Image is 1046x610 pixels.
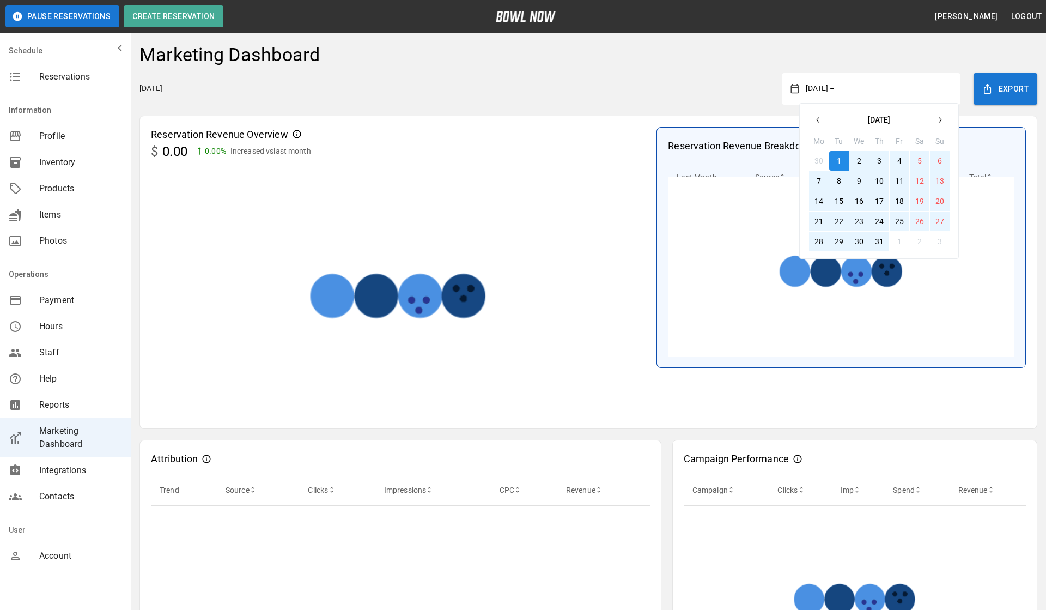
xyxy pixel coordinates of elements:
[909,135,929,151] th: Sa
[890,191,909,211] button: 18 July 2025
[39,130,122,143] span: Profile
[39,70,122,83] span: Reservations
[884,475,949,506] th: Spend
[869,232,889,251] button: 31 July 2025
[151,127,288,142] p: Reservation Revenue Overview
[849,232,869,251] button: 30 July 2025
[217,475,300,506] th: Source
[869,212,889,231] button: 24 July 2025
[39,464,122,477] span: Integrations
[668,138,814,153] p: Reservation Revenue Breakdown
[799,79,952,99] button: [DATE] –
[910,171,929,191] button: 12 July 2025
[829,212,849,231] button: 22 July 2025
[151,142,158,161] p: $
[974,73,1037,105] button: Export
[39,490,122,503] span: Contacts
[890,151,909,171] button: 4 July 2025
[39,182,122,195] span: Products
[890,171,909,191] button: 11 July 2025
[39,208,122,221] span: Items
[139,83,162,94] p: [DATE]
[829,191,849,211] button: 15 July 2025
[930,212,950,231] button: 27 July 2025
[684,475,1026,506] table: sticky table
[910,232,929,251] button: 2 August 2025
[668,177,1014,357] img: marketing dashboard revenue breakdown
[929,135,950,151] th: Su
[668,162,746,193] th: Last Month
[151,475,217,506] th: Trend
[39,425,122,451] span: Marketing Dashboard
[960,162,1014,193] th: Total
[124,5,223,27] button: Create Reservation
[39,234,122,247] span: Photos
[869,171,889,191] button: 10 July 2025
[910,151,929,171] button: 5 July 2025
[930,151,950,171] button: 6 July 2025
[890,212,909,231] button: 25 July 2025
[668,162,1014,193] table: sticky table
[293,130,301,138] svg: Reservation Revenue Overview
[1007,7,1046,27] button: Logout
[809,171,829,191] button: 7 July 2025
[39,549,122,563] span: Account
[557,475,650,506] th: Revenue
[910,212,929,231] button: 26 July 2025
[39,346,122,359] span: Staff
[139,44,320,67] h4: Marketing Dashboard
[151,475,650,506] table: sticky table
[829,171,849,191] button: 8 July 2025
[808,135,829,151] th: Mo
[202,455,211,463] svg: Attribution
[829,232,849,251] button: 29 July 2025
[769,475,831,506] th: Clicks
[930,171,950,191] button: 13 July 2025
[931,7,1002,27] button: [PERSON_NAME]
[151,451,198,466] p: Attribution
[746,162,810,193] th: Source
[39,398,122,412] span: Reports
[950,475,1026,506] th: Revenue
[869,151,889,171] button: 3 July 2025
[910,191,929,211] button: 19 July 2025
[829,151,849,171] button: 1 July 2025
[151,161,646,418] img: marketing dashboard revenue chart
[809,232,829,251] button: 28 July 2025
[5,5,119,27] button: Pause Reservations
[890,232,909,251] button: 1 August 2025
[869,191,889,211] button: 17 July 2025
[849,171,869,191] button: 9 July 2025
[849,151,869,171] button: 2 July 2025
[832,475,885,506] th: Imp
[809,151,829,171] button: 30 June 2025
[684,475,769,506] th: Campaign
[869,135,889,151] th: Th
[930,191,950,211] button: 20 July 2025
[375,475,491,506] th: Impressions
[496,11,556,22] img: logo
[793,455,802,463] svg: Campaign Performance
[491,475,557,506] th: CPC
[230,146,311,157] p: Increased vs last month
[889,135,909,151] th: Fr
[162,142,187,161] p: 0.00
[849,135,869,151] th: We
[39,156,122,169] span: Inventory
[849,212,869,231] button: 23 July 2025
[930,232,950,251] button: 3 August 2025
[829,135,849,151] th: Tu
[684,451,789,466] p: Campaign Performance
[809,212,829,231] button: 21 July 2025
[39,372,122,385] span: Help
[809,191,829,211] button: 14 July 2025
[299,475,375,506] th: Clicks
[799,103,959,259] div: [DATE] –
[849,191,869,211] button: 16 July 2025
[39,320,122,333] span: Hours
[828,110,930,130] button: [DATE]
[205,146,226,157] p: 0.00 %
[39,294,122,307] span: Payment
